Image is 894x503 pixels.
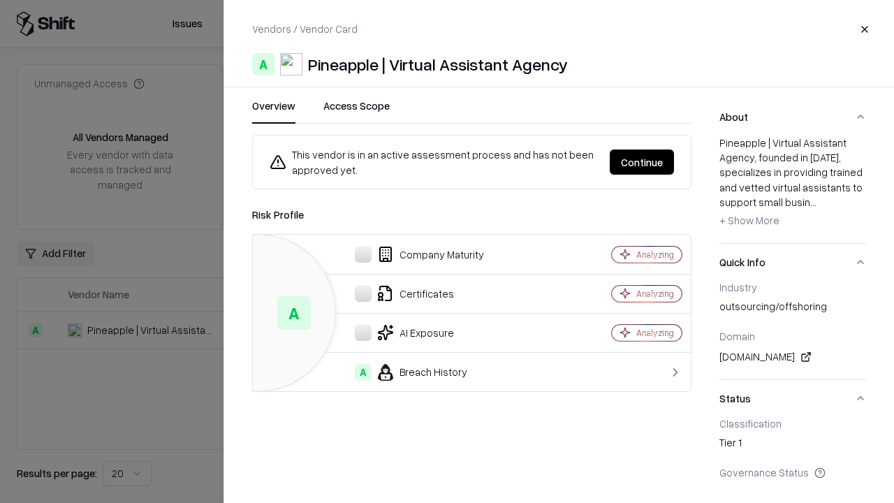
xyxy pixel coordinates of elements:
div: This vendor is in an active assessment process and has not been approved yet. [270,147,599,177]
div: Domain [719,330,866,342]
div: AI Exposure [264,324,563,341]
button: Status [719,380,866,417]
div: outsourcing/offshoring [719,299,866,319]
span: + Show More [719,214,779,226]
button: Overview [252,99,295,124]
img: Pineapple | Virtual Assistant Agency [280,53,302,75]
div: A [277,296,311,330]
button: Access Scope [323,99,390,124]
div: Industry [719,281,866,293]
span: ... [810,196,816,208]
div: Pineapple | Virtual Assistant Agency [308,53,568,75]
div: Analyzing [636,327,674,339]
div: Pineapple | Virtual Assistant Agency, founded in [DATE], specializes in providing trained and vet... [719,136,866,232]
div: Analyzing [636,288,674,300]
div: Analyzing [636,249,674,261]
button: + Show More [719,210,779,232]
div: A [355,364,372,381]
div: A [252,53,274,75]
button: About [719,99,866,136]
div: Classification [719,417,866,430]
div: Company Maturity [264,246,563,263]
button: Quick Info [719,244,866,281]
div: About [719,136,866,243]
button: Continue [610,150,674,175]
div: Risk Profile [252,206,691,223]
div: Tier 1 [719,435,866,455]
div: Certificates [264,285,563,302]
p: Vendors / Vendor Card [252,22,358,36]
div: Governance Status [719,466,866,479]
div: [DOMAIN_NAME] [719,349,866,365]
div: Breach History [264,364,563,381]
div: Quick Info [719,281,866,379]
